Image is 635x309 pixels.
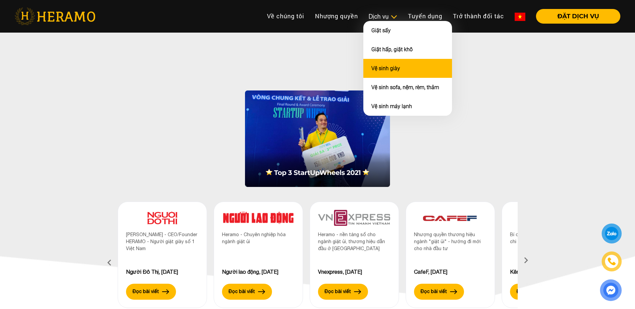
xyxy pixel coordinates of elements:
div: CafeF, [DATE] [414,268,487,276]
img: arrow [450,289,457,294]
a: Nhượng quyền [310,9,363,23]
a: Trở thành đối tác [448,9,509,23]
div: Nhượng quyền thương hiệu ngành "giặt ủi" - hướng đi mới cho nhà đầu tư [414,231,487,268]
img: 10.png [222,210,295,226]
div: Heramo - nền tảng số cho ngành giặt ủi, thương hiệu dẫn đầu ở [GEOGRAPHIC_DATA] [318,231,391,268]
img: 8.png [510,210,583,226]
img: arrow [354,289,361,294]
button: ĐẶT DỊCH VỤ [536,9,620,24]
div: Kênh 14, [DATE] [510,268,583,276]
a: Giặt sấy [371,27,391,34]
div: [PERSON_NAME] - CEO/Founder HERAMO - Người giặt giày số 1 Việt Nam [126,231,199,268]
label: Đọc bài viết [517,288,543,295]
div: Người Đô Thị, [DATE] [126,268,199,276]
img: image_1.png [245,90,390,187]
img: 9.png [318,210,391,226]
label: Đọc bài viết [133,288,159,295]
a: Vệ sinh sofa, nệm, rèm, thảm [371,84,439,90]
a: Vệ sinh giày [371,65,400,72]
a: Tuyển dụng [403,9,448,23]
label: Đọc bài viết [325,288,351,295]
a: Về chúng tôi [262,9,310,23]
a: Giặt hấp, giặt khô [371,46,413,53]
img: phone-icon [608,258,616,265]
img: subToggleIcon [390,14,397,20]
div: Dịch vụ [369,12,397,21]
img: top-3-start-up.png [266,169,369,176]
div: Bí quyết tiết kiệm thời gian và chi phí cho mùa Tết [510,231,583,268]
img: 3.png [414,210,487,226]
img: vn-flag.png [515,13,525,21]
a: phone-icon [603,252,621,270]
a: ĐẶT DỊCH VỤ [531,13,620,19]
a: Vệ sinh máy lạnh [371,103,412,109]
label: Đọc bài viết [229,288,255,295]
div: Heramo - Chuyên nghiệp hóa ngành giặt ủi [222,231,295,268]
label: Đọc bài viết [421,288,447,295]
img: 11.png [126,210,199,226]
button: Đọc bài viết [126,284,176,300]
img: heramo-logo.png [15,8,95,25]
div: Người lao động, [DATE] [222,268,295,276]
img: arrow [162,289,169,294]
img: arrow [258,289,265,294]
div: Vnexpress, [DATE] [318,268,391,276]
